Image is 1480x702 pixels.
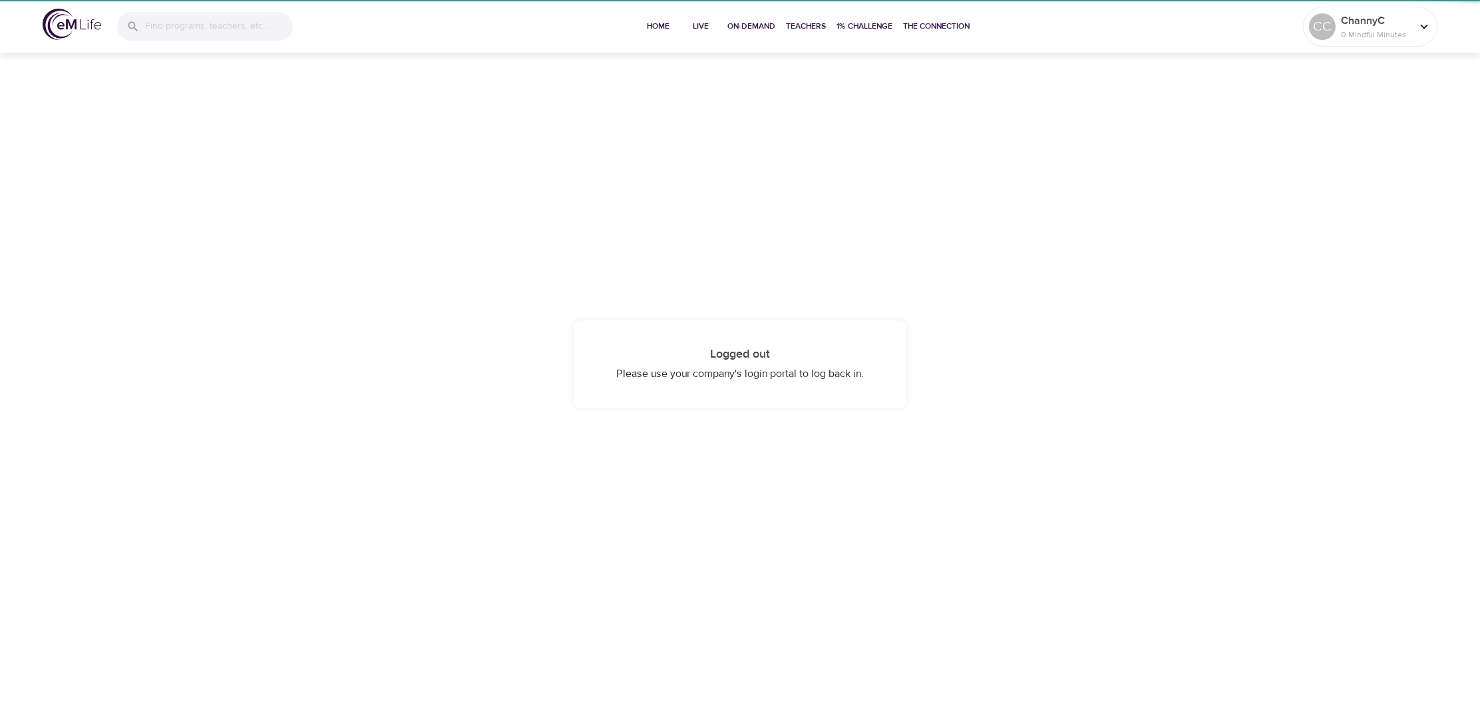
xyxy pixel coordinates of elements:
span: 1% Challenge [836,19,892,33]
span: Home [642,19,674,33]
p: 0 Mindful Minutes [1341,29,1411,41]
span: Teachers [786,19,826,33]
h4: Logged out [600,347,880,362]
span: On-Demand [727,19,775,33]
span: Please use your company's login portal to log back in. [616,367,864,380]
div: CC [1309,13,1336,40]
p: ChannyC [1341,13,1411,29]
input: Find programs, teachers, etc... [145,12,293,41]
img: logo [43,9,101,40]
span: Live [685,19,717,33]
span: The Connection [903,19,970,33]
